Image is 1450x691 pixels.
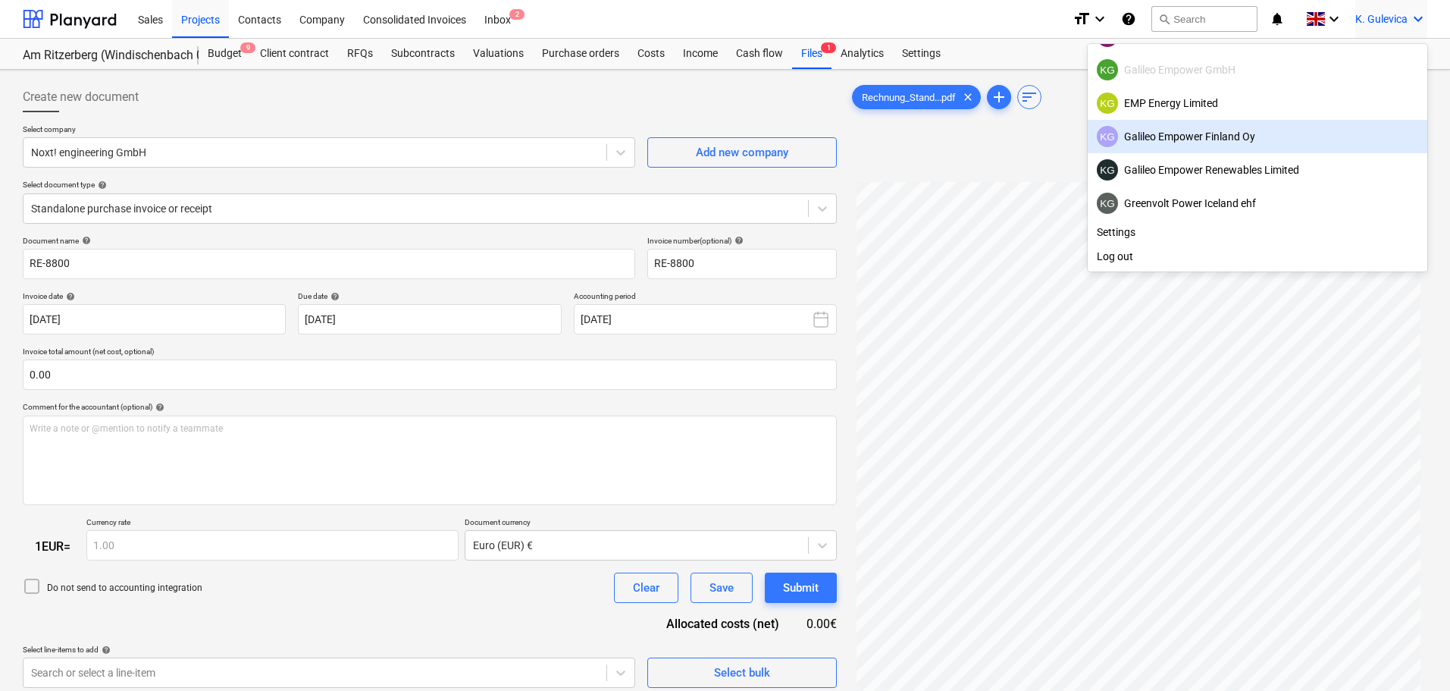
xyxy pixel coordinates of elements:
[1088,220,1427,244] div: Settings
[1097,93,1118,114] div: Kristina Gulevica
[1374,618,1450,691] iframe: Chat Widget
[1100,98,1115,109] span: KG
[1097,126,1418,147] div: Galileo Empower Finland Oy
[1088,244,1427,269] div: Log out
[1097,59,1418,80] div: Galileo Empower GmbH
[1097,126,1118,147] div: Kristina Gulevica
[1097,93,1418,114] div: EMP Energy Limited
[1097,193,1118,214] div: Kristina Gulevica
[1097,193,1418,214] div: Greenvolt Power Iceland ehf
[1100,131,1115,143] span: KG
[1100,165,1115,176] span: KG
[1097,159,1418,181] div: Galileo Empower Renewables Limited
[1097,159,1118,181] div: Kristina Gulevica
[1100,198,1115,209] span: KG
[1100,64,1115,76] span: KG
[1097,59,1118,80] div: Kristina Gulevica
